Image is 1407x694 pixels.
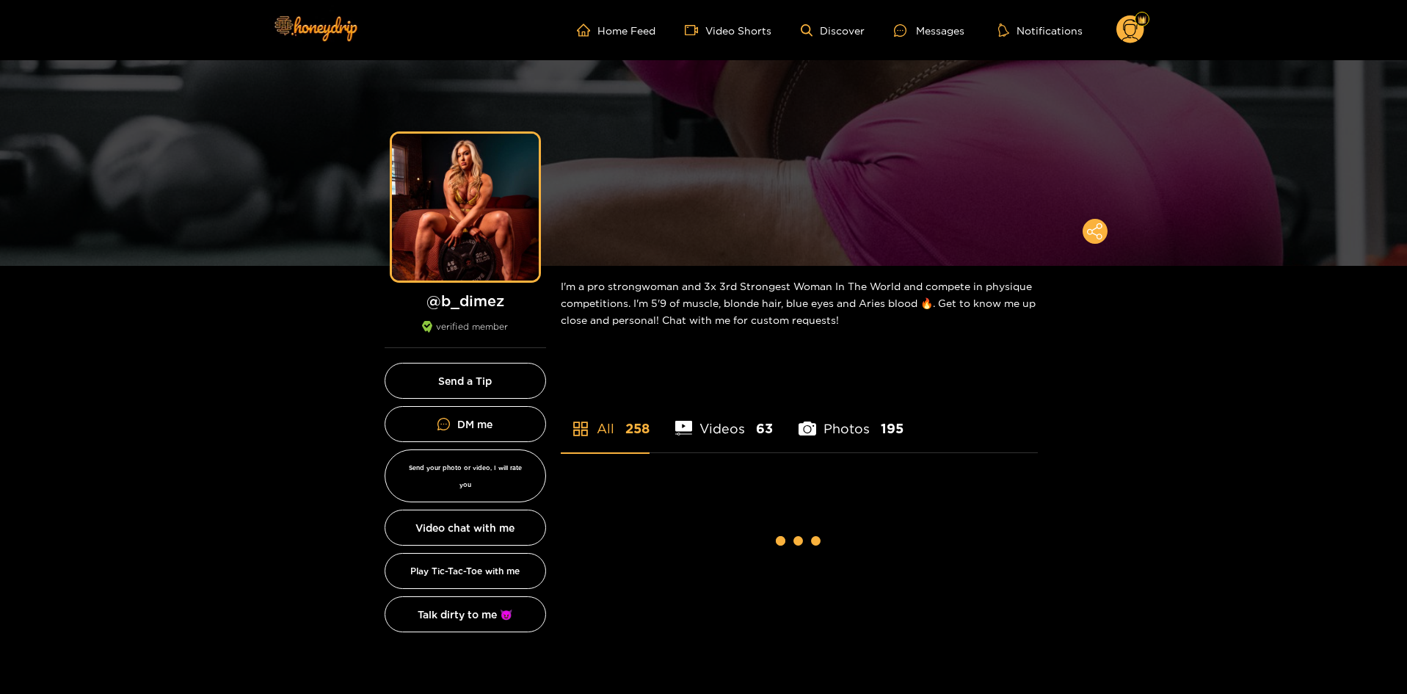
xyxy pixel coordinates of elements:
div: I'm a pro strongwoman and 3x 3rd Strongest Woman In The World and compete in physique competition... [561,266,1038,340]
div: verified member [385,321,546,348]
button: Video chat with me [385,510,546,546]
span: 195 [881,419,904,438]
a: Video Shorts [685,24,771,37]
button: Play Tic-Tac-Toe with me [385,553,546,589]
li: Photos [799,386,904,452]
img: Fan Level [1138,15,1146,24]
h1: @ b_dimez [385,292,546,310]
button: Send a Tip [385,363,546,399]
a: Discover [801,24,865,37]
button: Send your photo or video, I will rate you [385,449,546,502]
li: All [561,386,650,452]
span: appstore [572,420,589,438]
span: home [577,24,597,37]
button: Talk dirty to me 😈 [385,596,546,632]
a: Home Feed [577,24,655,37]
span: 258 [625,419,650,438]
span: video-camera [685,24,705,37]
span: 63 [756,419,773,438]
button: Notifications [994,23,1087,37]
div: Messages [894,22,964,39]
a: DM me [385,406,546,442]
li: Videos [675,386,774,452]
